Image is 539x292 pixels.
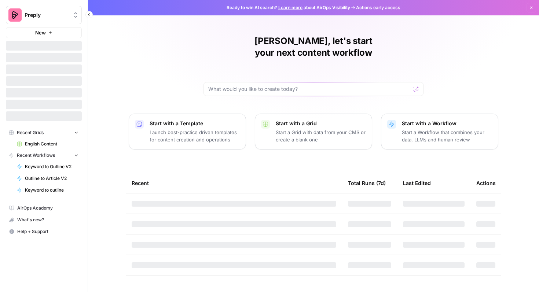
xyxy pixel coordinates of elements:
[476,173,496,193] div: Actions
[17,152,55,159] span: Recent Workflows
[255,114,372,149] button: Start with a GridStart a Grid with data from your CMS or create a blank one
[348,173,386,193] div: Total Runs (7d)
[14,184,82,196] a: Keyword to outline
[6,214,82,226] button: What's new?
[6,214,81,225] div: What's new?
[129,114,246,149] button: Start with a TemplateLaunch best-practice driven templates for content creation and operations
[402,129,492,143] p: Start a Workflow that combines your data, LLMs and human review
[402,120,492,127] p: Start with a Workflow
[25,11,69,19] span: Preply
[6,226,82,237] button: Help + Support
[14,173,82,184] a: Outline to Article V2
[14,161,82,173] a: Keyword to Outline V2
[227,4,350,11] span: Ready to win AI search? about AirOps Visibility
[17,228,78,235] span: Help + Support
[25,175,78,182] span: Outline to Article V2
[403,173,431,193] div: Last Edited
[25,163,78,170] span: Keyword to Outline V2
[150,120,240,127] p: Start with a Template
[276,129,366,143] p: Start a Grid with data from your CMS or create a blank one
[356,4,400,11] span: Actions early access
[14,138,82,150] a: English Content
[132,173,336,193] div: Recent
[8,8,22,22] img: Preply Logo
[35,29,46,36] span: New
[150,129,240,143] p: Launch best-practice driven templates for content creation and operations
[6,27,82,38] button: New
[25,187,78,193] span: Keyword to outline
[276,120,366,127] p: Start with a Grid
[25,141,78,147] span: English Content
[208,85,410,93] input: What would you like to create today?
[17,129,44,136] span: Recent Grids
[6,202,82,214] a: AirOps Academy
[6,6,82,24] button: Workspace: Preply
[278,5,302,10] a: Learn more
[6,150,82,161] button: Recent Workflows
[6,127,82,138] button: Recent Grids
[17,205,78,211] span: AirOps Academy
[203,35,423,59] h1: [PERSON_NAME], let's start your next content workflow
[381,114,498,149] button: Start with a WorkflowStart a Workflow that combines your data, LLMs and human review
